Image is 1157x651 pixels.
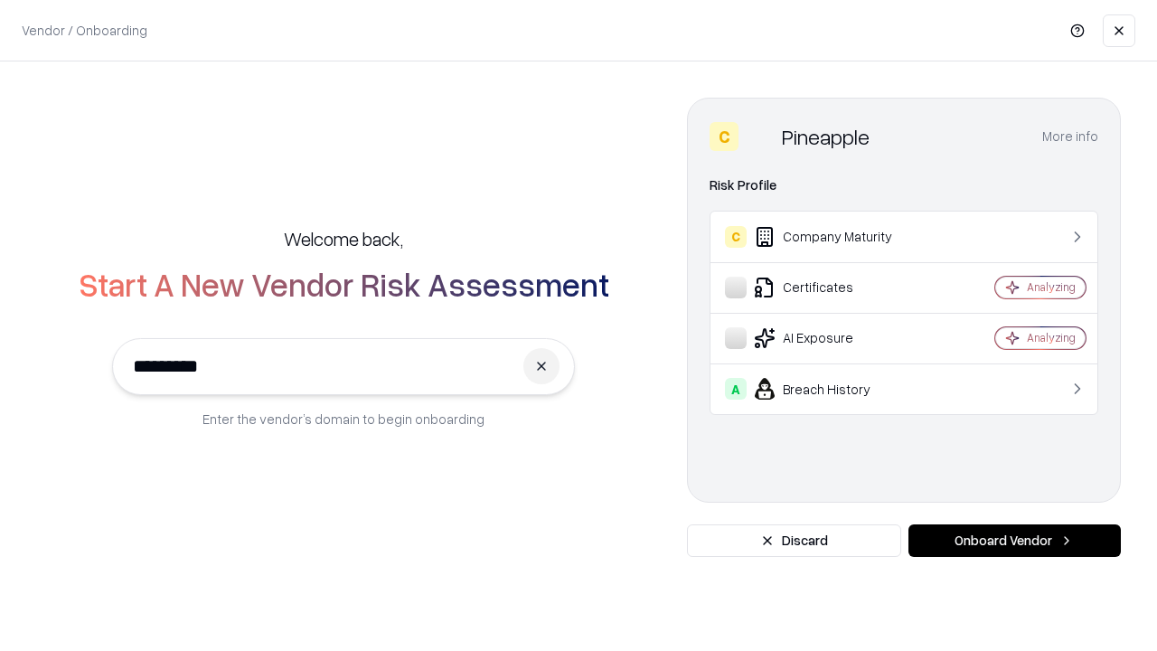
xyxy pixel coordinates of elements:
div: Certificates [725,277,941,298]
div: Risk Profile [710,175,1098,196]
p: Enter the vendor’s domain to begin onboarding [202,410,484,429]
img: Pineapple [746,122,775,151]
div: AI Exposure [725,327,941,349]
div: Pineapple [782,122,870,151]
h5: Welcome back, [284,226,403,251]
p: Vendor / Onboarding [22,21,147,40]
div: Analyzing [1027,330,1076,345]
div: A [725,378,747,400]
h2: Start A New Vendor Risk Assessment [79,266,609,302]
div: C [710,122,738,151]
div: Analyzing [1027,279,1076,295]
button: Onboard Vendor [908,524,1121,557]
div: Company Maturity [725,226,941,248]
div: Breach History [725,378,941,400]
div: C [725,226,747,248]
button: Discard [687,524,901,557]
button: More info [1042,120,1098,153]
